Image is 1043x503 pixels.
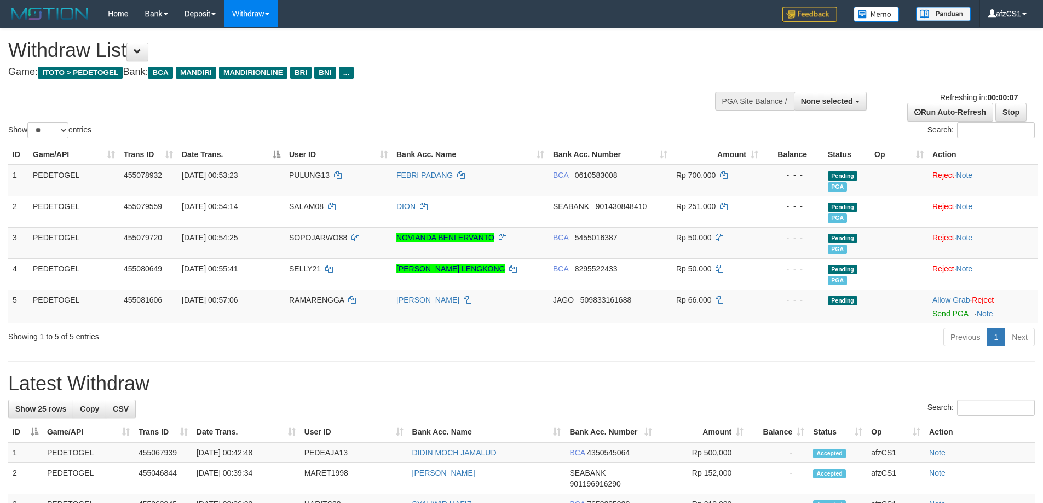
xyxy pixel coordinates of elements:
a: Note [956,264,973,273]
th: Trans ID: activate to sort column ascending [134,422,192,442]
span: Pending [828,171,857,181]
select: Showentries [27,122,68,138]
a: Note [929,448,946,457]
th: User ID: activate to sort column ascending [300,422,408,442]
th: Action [925,422,1035,442]
th: Balance: activate to sort column ascending [748,422,809,442]
a: Show 25 rows [8,400,73,418]
span: BCA [553,171,568,180]
td: 5 [8,290,28,323]
span: [DATE] 00:53:23 [182,171,238,180]
th: Bank Acc. Number: activate to sort column ascending [549,144,672,165]
label: Search: [927,400,1035,416]
span: MANDIRIONLINE [219,67,287,79]
span: Rp 251.000 [676,202,716,211]
th: Date Trans.: activate to sort column ascending [192,422,300,442]
span: · [932,296,972,304]
span: Pending [828,234,857,243]
th: Trans ID: activate to sort column ascending [119,144,177,165]
div: - - - [767,201,819,212]
th: Action [928,144,1038,165]
span: Refreshing in: [940,93,1018,102]
a: Note [956,233,973,242]
th: ID: activate to sort column descending [8,422,43,442]
th: Date Trans.: activate to sort column descending [177,144,285,165]
span: Show 25 rows [15,404,66,413]
img: panduan.png [916,7,971,21]
button: None selected [794,92,867,111]
a: Note [929,469,946,477]
a: Note [977,309,993,318]
th: Op: activate to sort column ascending [870,144,928,165]
td: 1 [8,442,43,463]
img: Feedback.jpg [782,7,837,22]
td: - [748,442,809,463]
span: ... [339,67,354,79]
th: Bank Acc. Name: activate to sort column ascending [392,144,549,165]
a: [PERSON_NAME] [396,296,459,304]
td: PEDETOGEL [28,196,119,227]
span: SOPOJARWO88 [289,233,347,242]
td: 455067939 [134,442,192,463]
a: Next [1005,328,1035,346]
a: Allow Grab [932,296,970,304]
td: Rp 500,000 [656,442,748,463]
img: MOTION_logo.png [8,5,91,22]
span: Marked by afzCS1 [828,213,847,223]
span: Marked by afzCS1 [828,276,847,285]
span: BCA [553,264,568,273]
td: · [928,227,1038,258]
td: MARET1998 [300,463,408,494]
td: · [928,290,1038,323]
span: [DATE] 00:54:14 [182,202,238,211]
span: SALAM08 [289,202,324,211]
input: Search: [957,400,1035,416]
td: 2 [8,196,28,227]
span: SEABANK [569,469,606,477]
a: [PERSON_NAME] [412,469,475,477]
span: BCA [148,67,172,79]
h1: Latest Withdraw [8,373,1035,395]
span: 455080649 [124,264,162,273]
span: CSV [113,404,129,413]
td: PEDETOGEL [28,165,119,196]
span: Marked by afzCS1 [828,182,847,192]
span: PULUNG13 [289,171,330,180]
a: Reject [932,264,954,273]
td: PEDETOGEL [28,258,119,290]
a: CSV [106,400,136,418]
span: BNI [314,67,336,79]
td: - [748,463,809,494]
td: 455046844 [134,463,192,494]
th: Op: activate to sort column ascending [867,422,925,442]
th: Status [823,144,870,165]
strong: 00:00:07 [987,93,1018,102]
span: Pending [828,296,857,305]
td: 4 [8,258,28,290]
span: SELLY21 [289,264,321,273]
span: [DATE] 00:57:06 [182,296,238,304]
a: [PERSON_NAME] LENGKONG [396,264,505,273]
span: JAGO [553,296,574,304]
a: Send PGA [932,309,968,318]
th: Game/API: activate to sort column ascending [43,422,134,442]
span: Rp 66.000 [676,296,712,304]
span: Copy 5455016387 to clipboard [575,233,618,242]
span: 455081606 [124,296,162,304]
div: - - - [767,263,819,274]
td: [DATE] 00:39:34 [192,463,300,494]
label: Show entries [8,122,91,138]
span: Pending [828,265,857,274]
a: Note [956,202,973,211]
th: Status: activate to sort column ascending [809,422,867,442]
td: 1 [8,165,28,196]
span: Rp 700.000 [676,171,716,180]
span: Copy 901430848410 to clipboard [596,202,647,211]
a: Previous [943,328,987,346]
a: Reject [932,233,954,242]
td: PEDEAJA13 [300,442,408,463]
span: Copy 509833161688 to clipboard [580,296,631,304]
span: 455078932 [124,171,162,180]
td: [DATE] 00:42:48 [192,442,300,463]
th: Game/API: activate to sort column ascending [28,144,119,165]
